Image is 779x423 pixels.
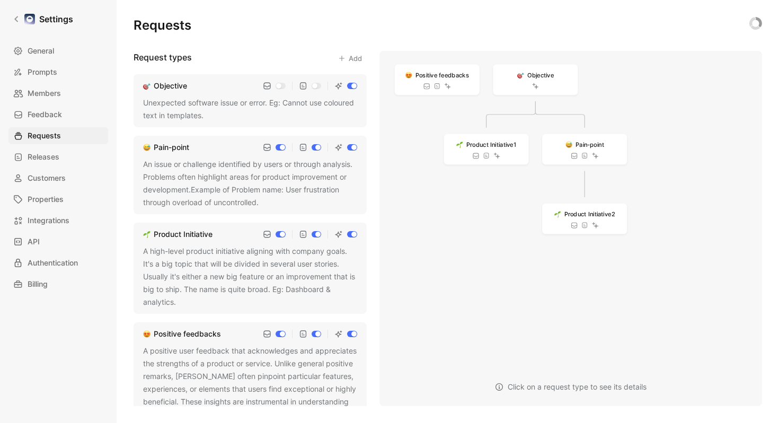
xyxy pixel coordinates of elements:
[141,80,189,92] a: 🎯Objective
[493,65,578,95] a: 🎯Objective
[28,129,61,142] span: Requests
[143,231,151,238] img: 🌱
[8,85,108,102] a: Members
[8,8,77,30] a: Settings
[554,210,561,217] img: 🌱
[154,141,189,154] div: Pain-point
[134,17,191,34] h1: Requests
[28,66,57,78] span: Prompts
[8,212,108,229] a: Integrations
[456,141,463,148] img: 🌱
[564,209,615,219] span: Product Initiative 2
[39,13,73,25] h1: Settings
[405,72,412,78] img: 😍
[141,141,191,154] a: 😅Pain-point
[154,80,187,92] div: Objective
[8,42,108,59] a: General
[8,254,108,271] a: Authentication
[28,257,78,269] span: Authentication
[444,134,529,165] a: 🌱Product Initiative1
[143,82,151,90] img: 🎯
[143,330,151,338] img: 😍
[8,106,108,123] a: Feedback
[28,235,40,248] span: API
[8,148,108,165] a: Releases
[8,233,108,250] a: API
[28,278,48,290] span: Billing
[8,127,108,144] a: Requests
[542,134,627,165] a: 😅Pain-point
[8,276,108,293] a: Billing
[141,328,223,340] a: 😍Positive feedbacks
[8,191,108,208] a: Properties
[143,245,357,309] div: A high-level product initiative aligning with company goals. It's a big topic that will be divide...
[143,96,357,122] div: Unexpected software issue or error. Eg: Cannot use coloured text in templates.
[466,139,516,149] span: Product Initiative 1
[154,228,213,241] div: Product Initiative
[395,65,480,95] a: 😍Positive feedbacks
[415,70,470,80] span: Positive feedbacks
[565,141,572,148] img: 😅
[143,158,357,209] div: An issue or challenge identified by users or through analysis. Problems often highlight areas for...
[134,51,192,66] h3: Request types
[333,51,367,66] button: Add
[141,228,215,241] a: 🌱Product Initiative
[28,193,64,206] span: Properties
[576,139,604,149] span: Pain-point
[527,70,554,80] span: Objective
[28,172,66,184] span: Customers
[486,101,536,128] g: Edge from RG9jdHlwZV9mZDRhYjk1OS0zYjNmLTRmZTctYjZkYS05NTRjNWIzZDkyOTk=-0-none to RG9jdHlwZV82MWVh...
[28,214,69,227] span: Integrations
[154,328,221,340] div: Positive feedbacks
[495,381,647,393] div: Click on a request type to see its details
[28,108,62,121] span: Feedback
[28,151,59,163] span: Releases
[542,204,627,234] a: 🌱Product Initiative2
[28,45,54,57] span: General
[8,170,108,187] a: Customers
[517,72,524,78] img: 🎯
[28,87,61,100] span: Members
[8,64,108,81] a: Prompts
[535,101,585,128] g: Edge from RG9jdHlwZV9mZDRhYjk1OS0zYjNmLTRmZTctYjZkYS05NTRjNWIzZDkyOTk=-0-none to RG9jdHlwZV9lYmU3...
[143,144,151,151] img: 😅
